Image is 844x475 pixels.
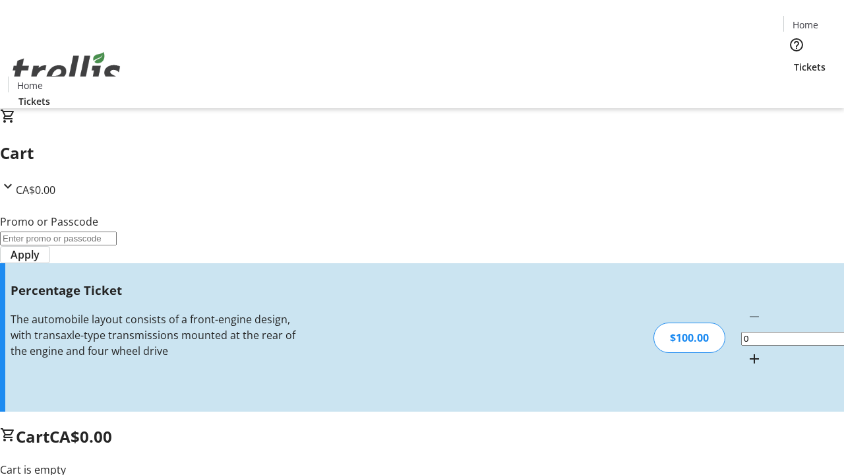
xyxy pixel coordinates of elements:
[783,32,810,58] button: Help
[16,183,55,197] span: CA$0.00
[783,74,810,100] button: Cart
[653,323,725,353] div: $100.00
[794,60,826,74] span: Tickets
[17,79,43,92] span: Home
[11,247,40,263] span: Apply
[9,79,51,92] a: Home
[49,426,112,447] span: CA$0.00
[11,311,299,359] div: The automobile layout consists of a front-engine design, with transaxle-type transmissions mounte...
[783,60,836,74] a: Tickets
[784,18,826,32] a: Home
[793,18,818,32] span: Home
[11,281,299,300] h3: Percentage Ticket
[741,346,768,372] button: Increment by one
[18,94,50,108] span: Tickets
[8,38,125,104] img: Orient E2E Organization SeylOnxuSj's Logo
[8,94,61,108] a: Tickets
